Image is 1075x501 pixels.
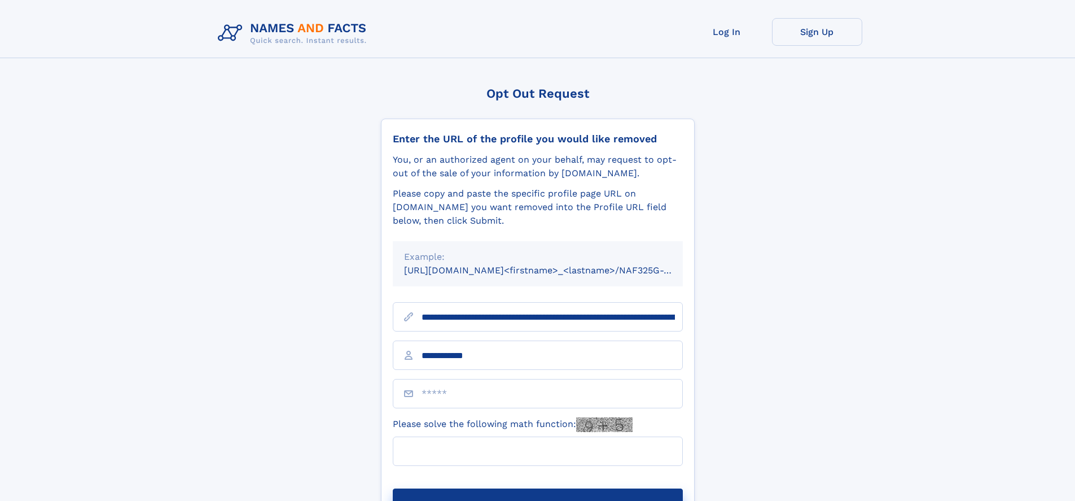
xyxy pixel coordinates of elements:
small: [URL][DOMAIN_NAME]<firstname>_<lastname>/NAF325G-xxxxxxxx [404,265,704,276]
label: Please solve the following math function: [393,417,633,432]
a: Log In [682,18,772,46]
div: Enter the URL of the profile you would like removed [393,133,683,145]
div: Example: [404,250,672,264]
img: Logo Names and Facts [213,18,376,49]
a: Sign Up [772,18,862,46]
div: You, or an authorized agent on your behalf, may request to opt-out of the sale of your informatio... [393,153,683,180]
div: Opt Out Request [381,86,695,101]
div: Please copy and paste the specific profile page URL on [DOMAIN_NAME] you want removed into the Pr... [393,187,683,228]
